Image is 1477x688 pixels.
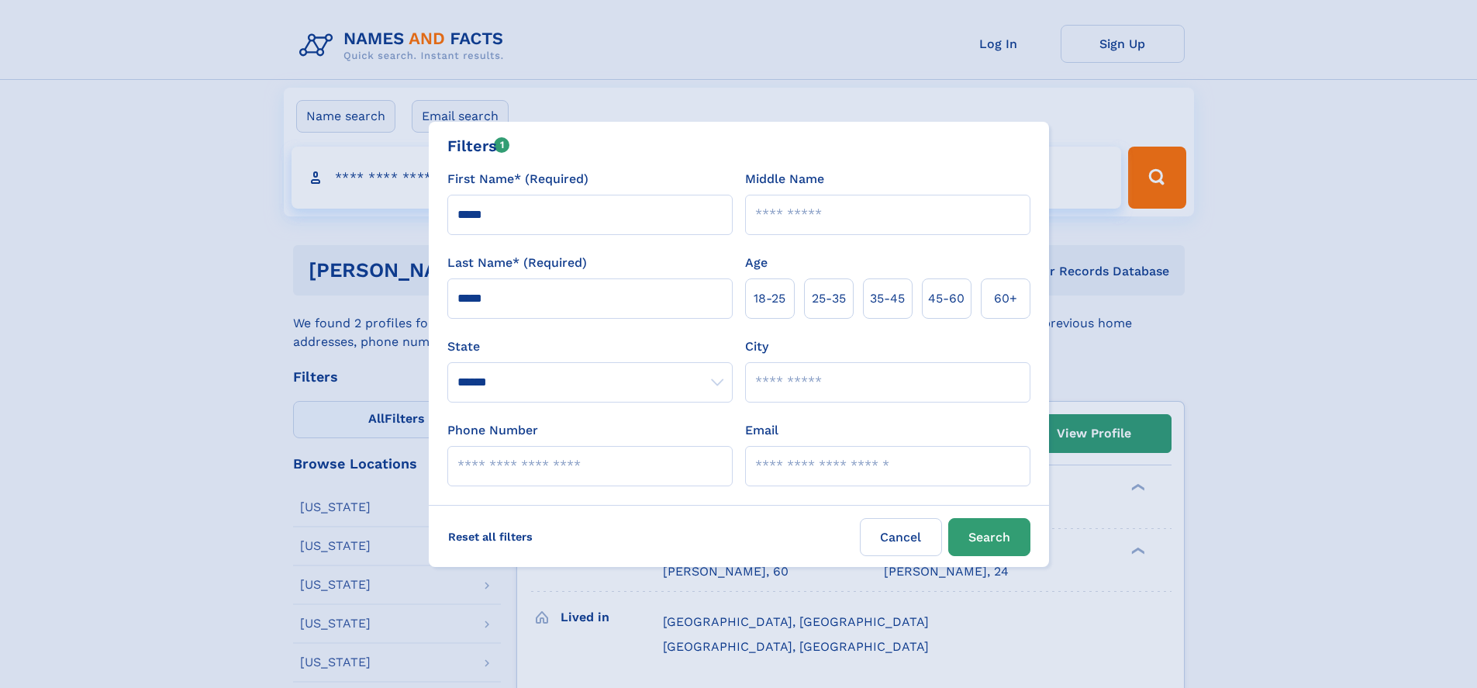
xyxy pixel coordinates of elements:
[928,289,965,308] span: 45‑60
[438,518,543,555] label: Reset all filters
[447,337,733,356] label: State
[812,289,846,308] span: 25‑35
[745,170,824,188] label: Middle Name
[754,289,785,308] span: 18‑25
[447,421,538,440] label: Phone Number
[447,254,587,272] label: Last Name* (Required)
[447,170,588,188] label: First Name* (Required)
[870,289,905,308] span: 35‑45
[745,254,768,272] label: Age
[745,421,778,440] label: Email
[994,289,1017,308] span: 60+
[745,337,768,356] label: City
[948,518,1030,556] button: Search
[860,518,942,556] label: Cancel
[447,134,510,157] div: Filters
